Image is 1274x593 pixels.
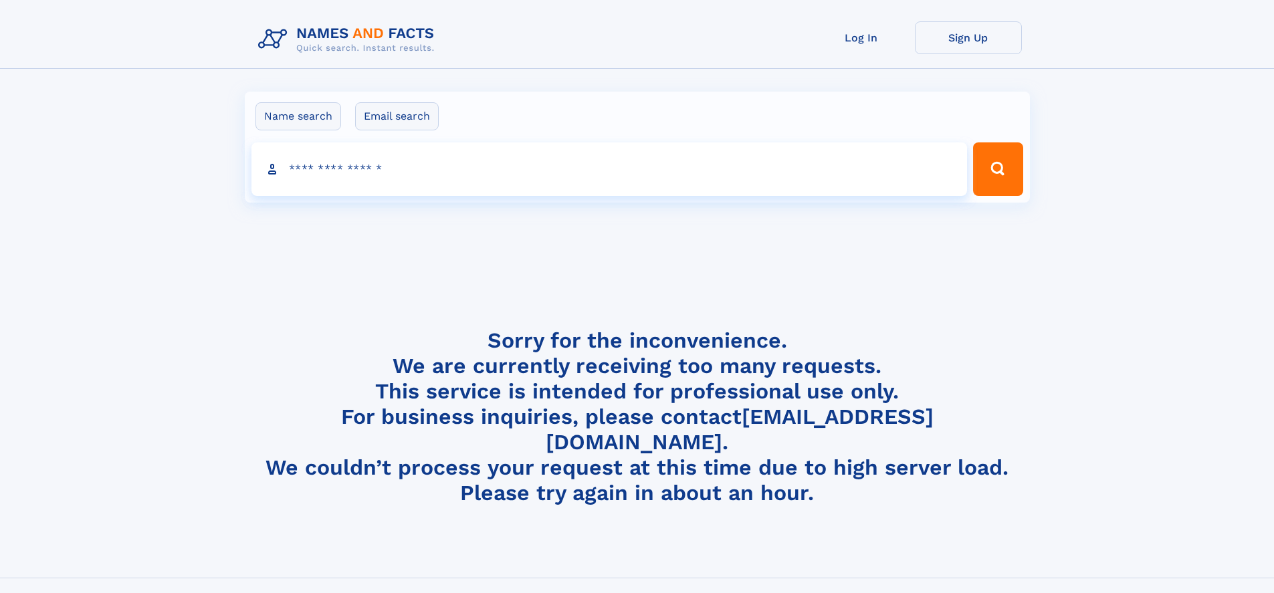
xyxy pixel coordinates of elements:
[253,21,445,57] img: Logo Names and Facts
[915,21,1022,54] a: Sign Up
[355,102,439,130] label: Email search
[973,142,1023,196] button: Search Button
[546,404,934,455] a: [EMAIL_ADDRESS][DOMAIN_NAME]
[808,21,915,54] a: Log In
[255,102,341,130] label: Name search
[251,142,968,196] input: search input
[253,328,1022,506] h4: Sorry for the inconvenience. We are currently receiving too many requests. This service is intend...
